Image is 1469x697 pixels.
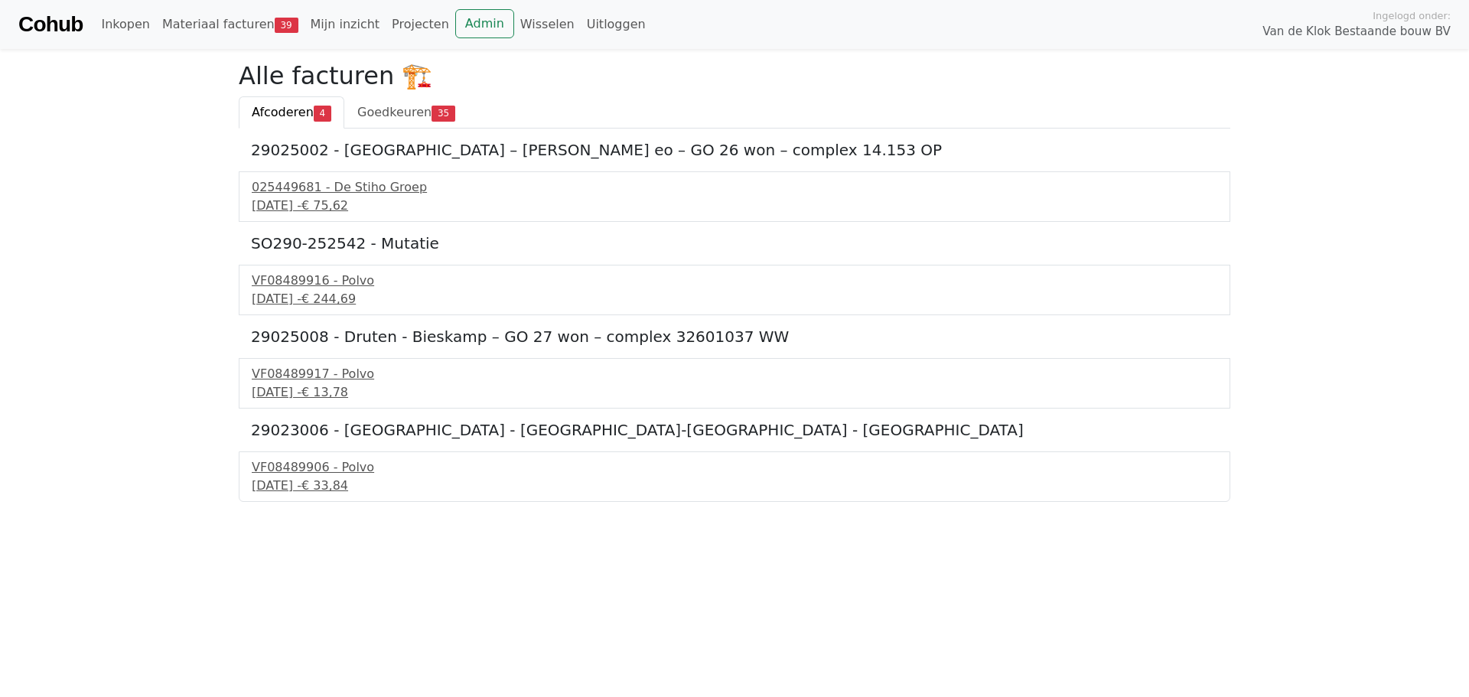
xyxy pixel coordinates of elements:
[514,9,581,40] a: Wisselen
[252,197,1217,215] div: [DATE] -
[301,385,348,399] span: € 13,78
[1262,23,1451,41] span: Van de Klok Bestaande bouw BV
[252,178,1217,197] div: 025449681 - De Stiho Groep
[252,272,1217,290] div: VF08489916 - Polvo
[251,141,1218,159] h5: 29025002 - [GEOGRAPHIC_DATA] – [PERSON_NAME] eo – GO 26 won – complex 14.153 OP
[432,106,455,121] span: 35
[251,421,1218,439] h5: 29023006 - [GEOGRAPHIC_DATA] - [GEOGRAPHIC_DATA]-[GEOGRAPHIC_DATA] - [GEOGRAPHIC_DATA]
[252,105,314,119] span: Afcoderen
[252,365,1217,402] a: VF08489917 - Polvo[DATE] -€ 13,78
[95,9,155,40] a: Inkopen
[1373,8,1451,23] span: Ingelogd onder:
[301,292,356,306] span: € 244,69
[455,9,514,38] a: Admin
[251,234,1218,252] h5: SO290-252542 - Mutatie
[581,9,652,40] a: Uitloggen
[301,198,348,213] span: € 75,62
[252,290,1217,308] div: [DATE] -
[18,6,83,43] a: Cohub
[252,178,1217,215] a: 025449681 - De Stiho Groep[DATE] -€ 75,62
[252,458,1217,477] div: VF08489906 - Polvo
[275,18,298,33] span: 39
[252,477,1217,495] div: [DATE] -
[386,9,455,40] a: Projecten
[344,96,468,129] a: Goedkeuren35
[239,61,1230,90] h2: Alle facturen 🏗️
[252,272,1217,308] a: VF08489916 - Polvo[DATE] -€ 244,69
[301,478,348,493] span: € 33,84
[252,365,1217,383] div: VF08489917 - Polvo
[314,106,331,121] span: 4
[252,383,1217,402] div: [DATE] -
[156,9,305,40] a: Materiaal facturen39
[252,458,1217,495] a: VF08489906 - Polvo[DATE] -€ 33,84
[239,96,344,129] a: Afcoderen4
[357,105,432,119] span: Goedkeuren
[251,327,1218,346] h5: 29025008 - Druten - Bieskamp – GO 27 won – complex 32601037 WW
[305,9,386,40] a: Mijn inzicht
